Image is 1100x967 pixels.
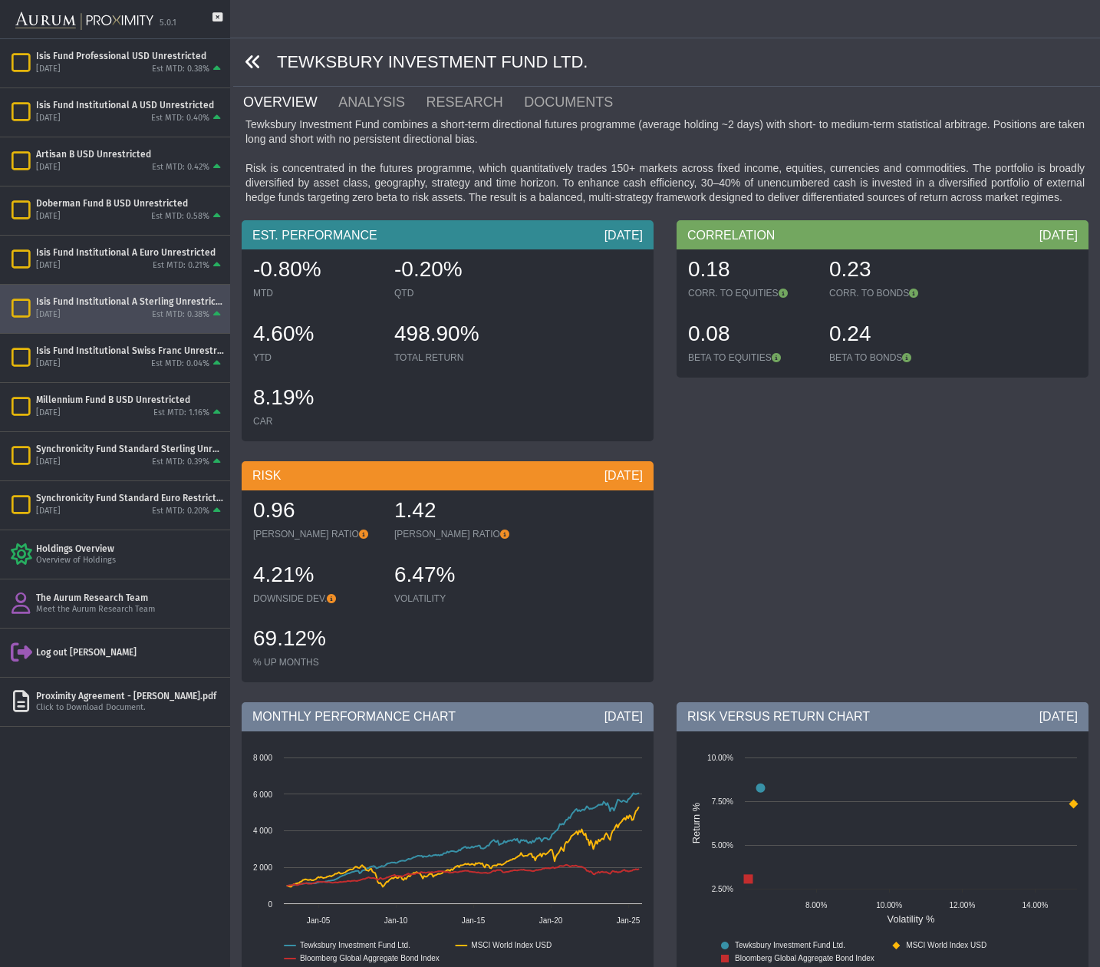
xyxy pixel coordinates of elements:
text: 10.00% [707,754,733,762]
text: Volatility % [888,913,935,925]
a: OVERVIEW [242,87,337,117]
text: 5.00% [712,841,733,850]
div: Log out [PERSON_NAME] [36,646,224,658]
text: 4 000 [253,827,272,835]
div: 4.21% [253,560,379,592]
text: Jan-20 [539,916,563,925]
div: [DATE] [36,408,61,419]
div: CORR. TO EQUITIES [688,287,814,299]
text: Jan-10 [384,916,408,925]
div: CORRELATION [677,220,1088,249]
span: 0.18 [688,257,730,281]
text: 8.00% [805,901,827,909]
div: RISK VERSUS RETURN CHART [677,702,1088,731]
div: Est MTD: 0.20% [152,506,209,517]
div: Artisan B USD Unrestricted [36,148,224,160]
div: [DATE] [36,358,61,370]
div: Isis Fund Institutional A Sterling Unrestricted [36,295,224,308]
div: Isis Fund Institutional A USD Unrestricted [36,99,224,111]
div: 5.0.1 [160,18,176,29]
div: Tewksbury Investment Fund combines a short-term directional futures programme (average holding ~2... [242,117,1088,205]
div: 0.96 [253,496,379,528]
div: % UP MONTHS [253,656,379,668]
div: [DATE] [36,506,61,517]
text: 2.50% [712,885,733,893]
text: MSCI World Index USD [906,941,986,949]
div: 0.24 [829,319,955,351]
div: 0.08 [688,319,814,351]
div: 0.23 [829,255,955,287]
div: [DATE] [36,64,61,75]
div: Overview of Holdings [36,555,224,566]
div: [DATE] [1039,227,1078,244]
text: 7.50% [712,797,733,806]
text: 6 000 [253,790,272,799]
div: CAR [253,415,379,427]
text: Tewksbury Investment Fund Ltd. [300,941,410,949]
text: Bloomberg Global Aggregate Bond Index [300,954,440,962]
text: Tewksbury Investment Fund Ltd. [735,941,845,949]
div: Est MTD: 0.42% [152,162,209,173]
div: Synchronicity Fund Standard Euro Restricted [36,492,224,504]
div: MTD [253,287,379,299]
div: 69.12% [253,624,379,656]
div: Est MTD: 0.40% [151,113,209,124]
div: [DATE] [1039,708,1078,725]
div: Click to Download Document. [36,702,224,714]
text: Jan-05 [307,916,331,925]
div: QTD [394,287,520,299]
div: Est MTD: 0.39% [152,457,209,468]
div: 6.47% [394,560,520,592]
div: [DATE] [604,708,643,725]
div: Est MTD: 0.21% [153,260,209,272]
div: [DATE] [604,467,643,484]
div: YTD [253,351,379,364]
div: EST. PERFORMANCE [242,220,654,249]
div: [DATE] [36,211,61,223]
text: Jan-25 [617,916,641,925]
span: -0.80% [253,257,321,281]
a: RESEARCH [425,87,523,117]
div: Meet the Aurum Research Team [36,604,224,616]
div: TOTAL RETURN [394,351,520,364]
div: [DATE] [36,162,61,173]
text: 10.00% [876,901,902,909]
div: [PERSON_NAME] RATIO [253,528,379,540]
div: Est MTD: 0.38% [152,64,209,75]
text: Bloomberg Global Aggregate Bond Index [735,954,874,962]
div: Synchronicity Fund Standard Sterling Unrestricted [36,443,224,455]
div: BETA TO EQUITIES [688,351,814,364]
div: [DATE] [36,309,61,321]
a: DOCUMENTS [522,87,633,117]
div: MONTHLY PERFORMANCE CHART [242,702,654,731]
text: 12.00% [949,901,975,909]
div: 1.42 [394,496,520,528]
div: [DATE] [36,260,61,272]
div: DOWNSIDE DEV. [253,592,379,605]
div: [DATE] [36,457,61,468]
div: Millennium Fund B USD Unrestricted [36,394,224,406]
span: -0.20% [394,257,463,281]
div: Holdings Overview [36,543,224,555]
text: MSCI World Index USD [471,941,552,949]
div: Est MTD: 0.04% [151,358,209,370]
text: 8 000 [253,754,272,762]
div: [DATE] [36,113,61,124]
a: ANALYSIS [337,87,424,117]
text: Jan-15 [462,916,486,925]
div: Isis Fund Institutional A Euro Unrestricted [36,246,224,259]
div: Est MTD: 0.58% [151,211,209,223]
div: Isis Fund Professional USD Unrestricted [36,50,224,62]
div: CORR. TO BONDS [829,287,955,299]
div: 498.90% [394,319,520,351]
div: TEWKSBURY INVESTMENT FUND LTD. [233,38,1100,87]
text: Return % [690,803,702,843]
div: VOLATILITY [394,592,520,605]
text: 2 000 [253,863,272,872]
div: The Aurum Research Team [36,592,224,604]
div: Est MTD: 1.16% [153,408,209,419]
div: RISK [242,461,654,490]
div: 8.19% [253,383,379,415]
div: Proximity Agreement - [PERSON_NAME].pdf [36,690,224,702]
div: [DATE] [604,227,643,244]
